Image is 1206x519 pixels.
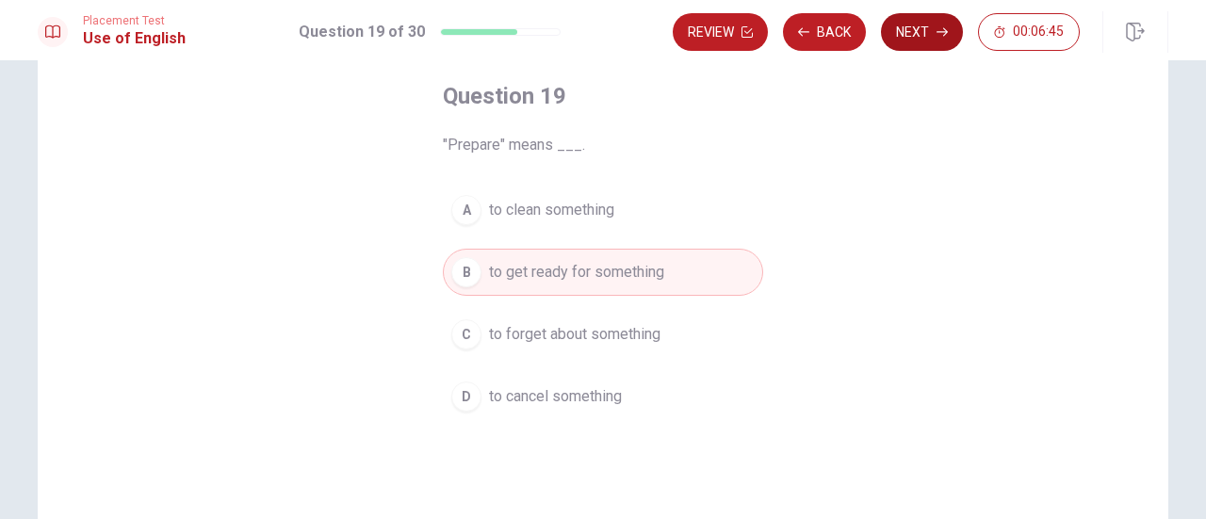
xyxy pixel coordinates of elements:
[451,195,481,225] div: A
[489,261,664,284] span: to get ready for something
[451,381,481,412] div: D
[451,319,481,349] div: C
[443,134,763,156] span: "Prepare" means ___.
[443,187,763,234] button: Ato clean something
[489,323,660,346] span: to forget about something
[978,13,1080,51] button: 00:06:45
[451,257,481,287] div: B
[489,385,622,408] span: to cancel something
[1013,24,1064,40] span: 00:06:45
[83,27,186,50] h1: Use of English
[443,311,763,358] button: Cto forget about something
[443,81,763,111] h4: Question 19
[673,13,768,51] button: Review
[881,13,963,51] button: Next
[443,249,763,296] button: Bto get ready for something
[489,199,614,221] span: to clean something
[299,21,425,43] h1: Question 19 of 30
[783,13,866,51] button: Back
[443,373,763,420] button: Dto cancel something
[83,14,186,27] span: Placement Test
